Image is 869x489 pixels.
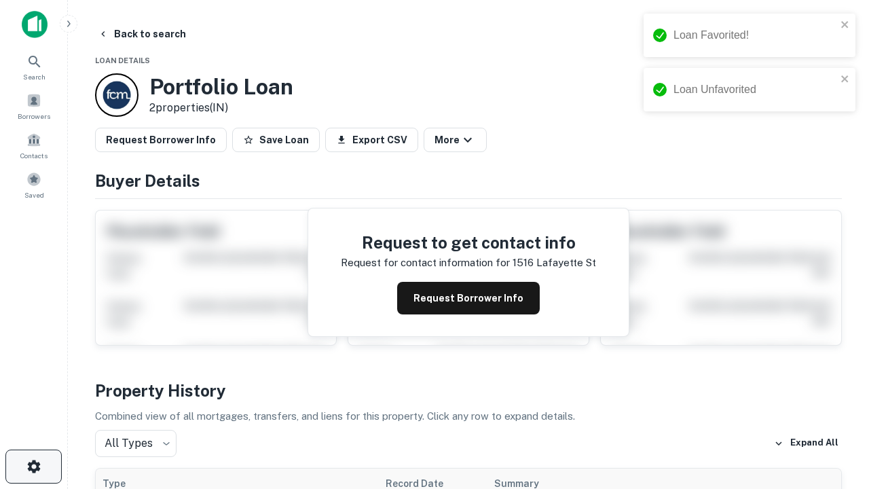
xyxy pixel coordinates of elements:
p: Request for contact information for [341,255,510,271]
img: capitalize-icon.png [22,11,48,38]
button: Request Borrower Info [95,128,227,152]
a: Borrowers [4,88,64,124]
a: Contacts [4,127,64,164]
div: Loan Unfavorited [673,81,836,98]
iframe: Chat Widget [801,337,869,402]
div: All Types [95,430,177,457]
button: Request Borrower Info [397,282,540,314]
div: Loan Favorited! [673,27,836,43]
a: Search [4,48,64,85]
button: Expand All [771,433,842,454]
p: 1516 lafayette st [513,255,596,271]
p: 2 properties (IN) [149,100,293,116]
button: close [840,73,850,86]
a: Saved [4,166,64,203]
span: Loan Details [95,56,150,65]
h4: Property History [95,378,842,403]
button: Export CSV [325,128,418,152]
span: Borrowers [18,111,50,122]
button: Back to search [92,22,191,46]
button: close [840,19,850,32]
span: Search [23,71,45,82]
button: More [424,128,487,152]
span: Contacts [20,150,48,161]
p: Combined view of all mortgages, transfers, and liens for this property. Click any row to expand d... [95,408,842,424]
h4: Request to get contact info [341,230,596,255]
button: Save Loan [232,128,320,152]
h3: Portfolio Loan [149,74,293,100]
span: Saved [24,189,44,200]
h4: Buyer Details [95,168,842,193]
